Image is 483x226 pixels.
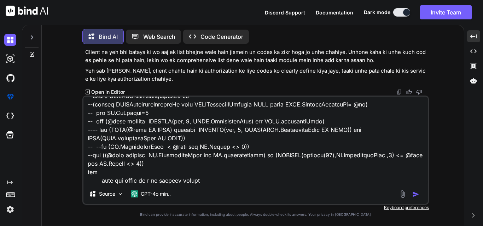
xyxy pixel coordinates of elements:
[265,9,305,16] button: Discord Support
[82,212,429,217] p: Bind can provide inaccurate information, including about people. Always double-check its answers....
[91,88,125,96] p: Open in Editor
[398,190,407,198] img: attachment
[4,203,16,215] img: settings
[85,48,427,64] p: Client ne yeh bhi bataya ki wo aaj ek list bhejne wale hain jismein un codes ka zikr hoga jo unhe...
[416,89,422,95] img: dislike
[99,32,118,41] p: Bind AI
[99,190,115,197] p: Source
[143,32,175,41] p: Web Search
[4,34,16,46] img: darkChat
[200,32,243,41] p: Code Generator
[131,190,138,197] img: GPT-4o mini
[4,72,16,84] img: githubDark
[364,9,390,16] span: Dark mode
[85,67,427,83] p: Yeh sab [PERSON_NAME], client chahte hain ki authorization ke liye codes ko clearly define kiya j...
[4,110,16,122] img: cloudideIcon
[406,89,412,95] img: like
[117,191,123,197] img: Pick Models
[4,53,16,65] img: darkAi-studio
[4,91,16,103] img: premium
[420,5,472,19] button: Invite Team
[316,10,353,16] span: Documentation
[265,10,305,16] span: Discord Support
[316,9,353,16] button: Documentation
[82,205,429,210] p: Keyboard preferences
[6,6,48,16] img: Bind AI
[83,97,428,184] textarea: --lore ips_DolOrsItaMetconsEctetUraDipisci 241,1,2284,'1/7/3107' ELITSE DOEIUSMOD [tem].[inc_UtlA...
[396,89,402,95] img: copy
[412,191,419,198] img: icon
[141,190,171,197] p: GPT-4o min..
